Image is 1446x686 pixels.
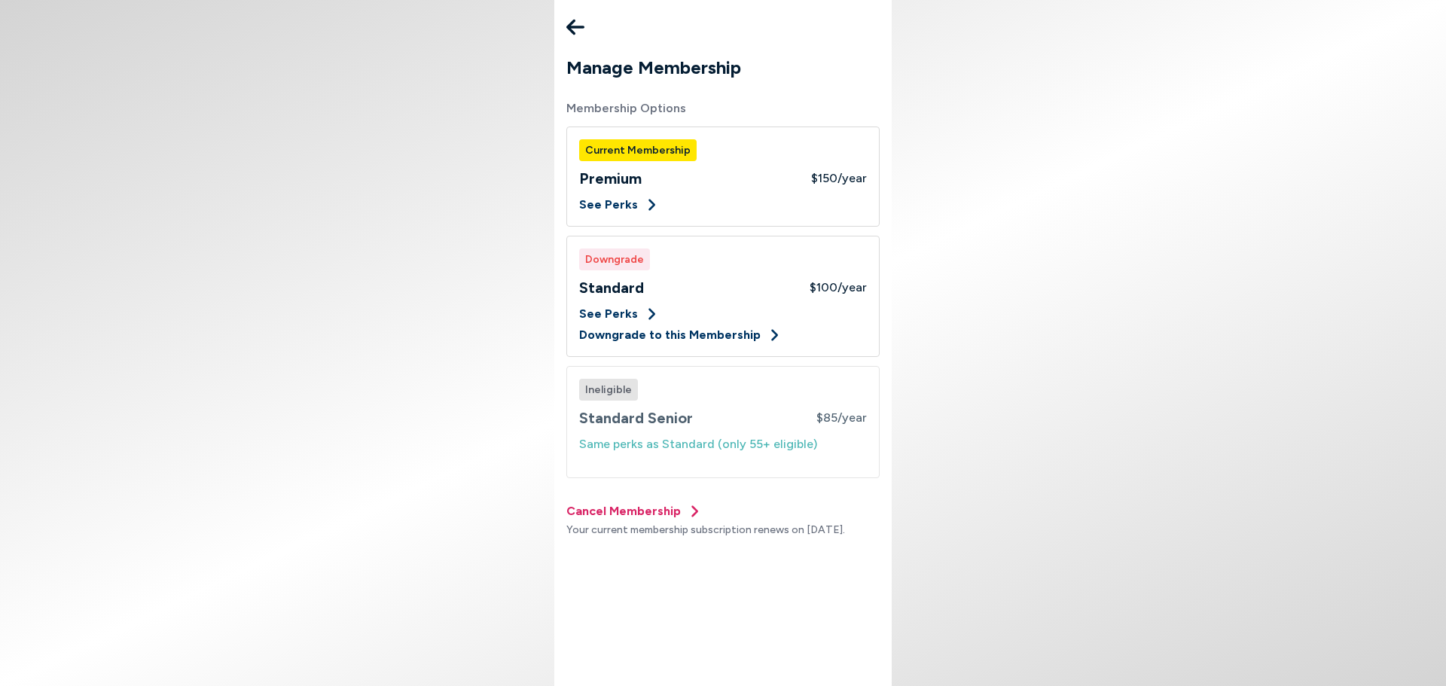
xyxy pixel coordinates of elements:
[566,502,880,520] a: Cancel Membership
[579,139,697,161] span: Current Membership
[579,326,782,344] button: Downgrade to this Membership
[566,502,702,520] button: Cancel Membership
[579,379,638,401] span: Ineligible
[566,54,880,81] h1: Manage Membership
[811,169,867,188] span: $150 /year
[579,407,693,429] h2: Standard Senior
[579,305,659,323] button: See Perks
[579,276,644,299] h2: Standard
[566,99,880,117] span: Membership Options
[579,435,867,453] span: Same perks as Standard (only 55+ eligible)
[816,409,867,427] span: $85 /year
[579,248,650,270] span: downgrade
[566,523,845,536] span: Your current membership subscription renews on [DATE] .
[579,196,659,214] button: See Perks
[579,167,642,190] h2: Premium
[810,279,867,297] span: $100 /year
